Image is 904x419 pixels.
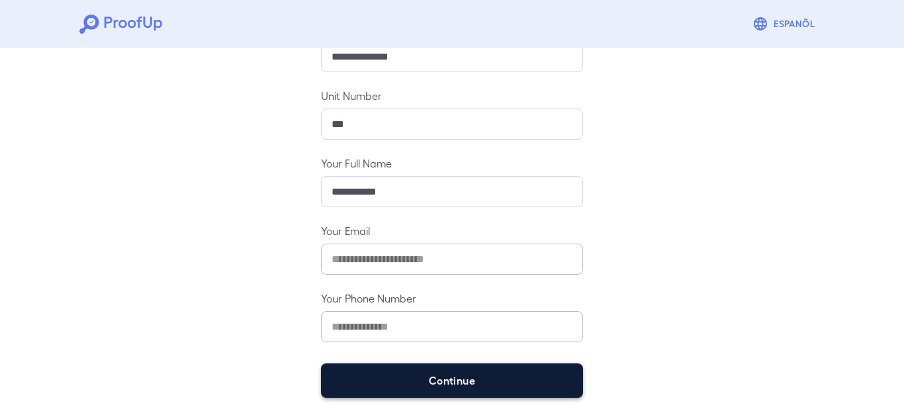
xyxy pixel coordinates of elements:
[747,11,825,37] button: Espanõl
[321,223,583,238] label: Your Email
[321,363,583,398] button: Continue
[321,88,583,103] label: Unit Number
[321,291,583,306] label: Your Phone Number
[321,156,583,171] label: Your Full Name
